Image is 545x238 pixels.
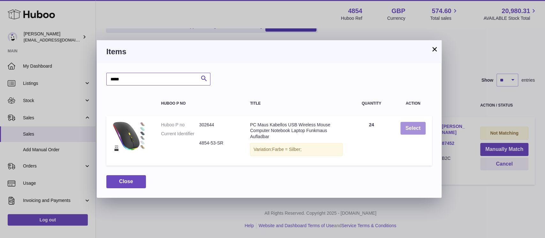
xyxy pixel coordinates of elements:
button: Select [400,122,426,135]
h3: Items [106,47,432,57]
div: Variation: [250,143,343,156]
dd: 4854-53-SR [199,140,237,146]
div: PC Maus Kabellos USB Wireless Mouse Computer Notebook Laptop Funkmaus Aufladbar [250,122,343,140]
dt: Current Identifier [161,131,199,137]
button: × [431,45,438,53]
td: 24 [349,115,394,166]
dt: Huboo P no [161,122,199,128]
span: Farbe = Silber; [272,147,301,152]
dd: 302644 [199,122,237,128]
img: PC Maus Kabellos USB Wireless Mouse Computer Notebook Laptop Funkmaus Aufladbar [113,122,145,152]
th: Action [394,95,432,112]
th: Quantity [349,95,394,112]
span: Close [119,179,133,184]
button: Close [106,175,146,188]
th: Title [244,95,349,112]
th: Huboo P no [155,95,244,112]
